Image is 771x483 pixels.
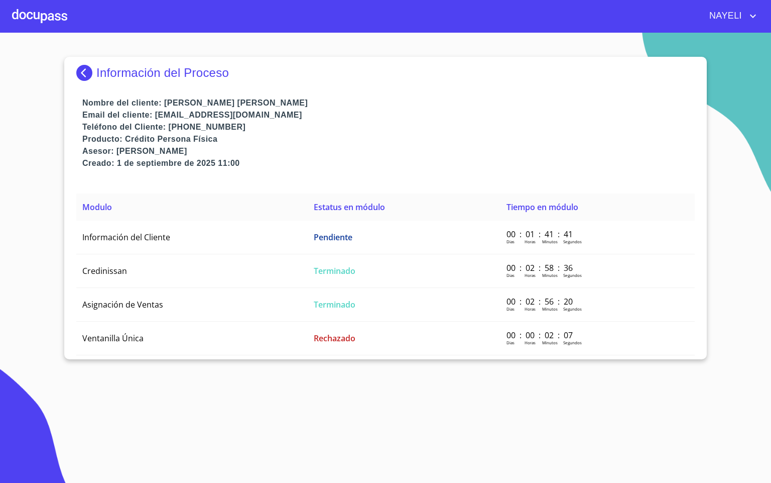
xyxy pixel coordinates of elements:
[525,306,536,312] p: Horas
[96,66,229,80] p: Información del Proceso
[542,272,558,278] p: Minutos
[506,262,574,273] p: 00 : 02 : 58 : 36
[82,265,127,276] span: Credinissan
[525,239,536,244] p: Horas
[76,65,695,81] div: Información del Proceso
[82,333,144,344] span: Ventanilla Única
[563,340,582,345] p: Segundos
[314,299,355,310] span: Terminado
[314,333,355,344] span: Rechazado
[506,340,515,345] p: Dias
[82,232,170,243] span: Información del Cliente
[314,202,385,213] span: Estatus en módulo
[563,272,582,278] p: Segundos
[525,272,536,278] p: Horas
[82,97,695,109] p: Nombre del cliente: [PERSON_NAME] [PERSON_NAME]
[506,306,515,312] p: Dias
[506,229,574,240] p: 00 : 01 : 41 : 41
[82,202,112,213] span: Modulo
[506,239,515,244] p: Dias
[542,340,558,345] p: Minutos
[563,306,582,312] p: Segundos
[542,306,558,312] p: Minutos
[525,340,536,345] p: Horas
[506,330,574,341] p: 00 : 00 : 02 : 07
[506,296,574,307] p: 00 : 02 : 56 : 20
[314,232,352,243] span: Pendiente
[542,239,558,244] p: Minutos
[82,157,695,169] p: Creado: 1 de septiembre de 2025 11:00
[82,133,695,145] p: Producto: Crédito Persona Física
[702,8,759,24] button: account of current user
[76,65,96,81] img: Docupass spot blue
[506,272,515,278] p: Dias
[82,109,695,121] p: Email del cliente: [EMAIL_ADDRESS][DOMAIN_NAME]
[563,239,582,244] p: Segundos
[314,265,355,276] span: Terminado
[702,8,747,24] span: NAYELI
[82,121,695,133] p: Teléfono del Cliente: [PHONE_NUMBER]
[82,145,695,157] p: Asesor: [PERSON_NAME]
[82,299,163,310] span: Asignación de Ventas
[506,202,578,213] span: Tiempo en módulo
